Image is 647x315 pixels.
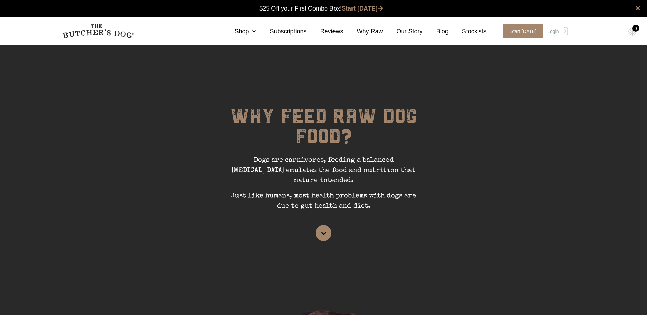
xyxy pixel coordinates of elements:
a: Login [546,24,568,38]
a: Why Raw [343,27,383,36]
p: Dogs are carnivores, feeding a balanced [MEDICAL_DATA] emulates the food and nutrition that natur... [222,155,425,191]
a: Shop [221,27,256,36]
a: close [635,4,640,12]
a: Stockists [449,27,487,36]
div: 0 [632,25,639,32]
p: Just like humans, most health problems with dogs are due to gut health and diet. [222,191,425,216]
a: Start [DATE] [497,24,546,38]
a: Our Story [383,27,423,36]
a: Start [DATE] [342,5,383,12]
a: Blog [423,27,449,36]
img: TBD_Cart-Empty.png [628,27,637,36]
a: Reviews [307,27,343,36]
span: Start [DATE] [503,24,544,38]
h1: WHY FEED RAW DOG FOOD? [222,106,425,155]
a: Subscriptions [256,27,306,36]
